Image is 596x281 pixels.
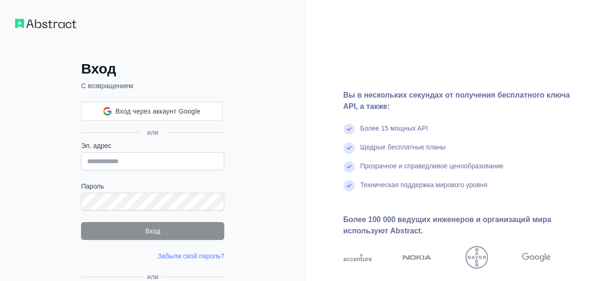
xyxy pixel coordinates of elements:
[81,182,104,190] ya-tr-span: Пароль
[360,162,504,170] ya-tr-span: Прозрачное и справедливое ценообразование
[343,142,355,154] img: отметьте галочкой
[360,143,446,151] ya-tr-span: Щедрые бесплатные планы
[81,222,224,240] button: Вход
[81,82,133,90] ya-tr-span: С возвращением
[147,129,158,136] ya-tr-span: или
[522,246,551,269] img: Google
[343,124,355,135] img: отметьте галочкой
[81,102,222,121] div: Вход через аккаунт Google
[343,91,570,110] ya-tr-span: Вы в нескольких секундах от получения бесплатного ключа API, а также:
[343,180,355,191] img: отметьте галочкой
[115,107,201,115] ya-tr-span: Вход через аккаунт Google
[15,19,76,28] img: Рабочий процесс
[81,61,116,76] ya-tr-span: Вход
[360,181,488,189] ya-tr-span: Техническая поддержка мирового уровня
[403,246,432,269] img: nokia
[360,124,428,132] ya-tr-span: Более 15 мощных API
[465,246,488,269] img: байер
[343,161,355,173] img: отметьте галочкой
[157,252,224,260] a: Забыли свой пароль?
[81,142,111,149] ya-tr-span: Эл. адрес
[343,215,552,235] ya-tr-span: Более 100 000 ведущих инженеров и организаций мира используют Abstract.
[343,246,372,269] img: акцентировать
